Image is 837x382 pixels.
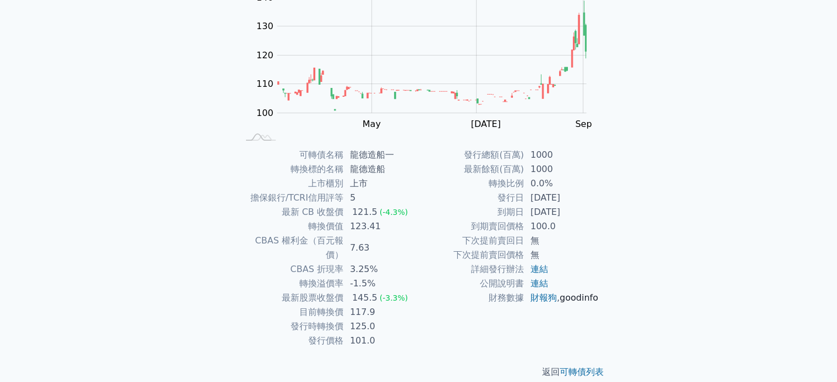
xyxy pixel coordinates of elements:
td: 最新股票收盤價 [238,291,343,305]
td: [DATE] [524,191,599,205]
td: 1000 [524,162,599,176]
td: 上市 [343,176,419,191]
tspan: 110 [256,79,273,89]
td: 轉換標的名稱 [238,162,343,176]
td: 最新 CB 收盤價 [238,205,343,219]
tspan: Sep [575,119,592,129]
td: 無 [524,248,599,262]
a: 財報狗 [530,292,557,303]
td: 目前轉換價 [238,305,343,319]
a: 連結 [530,278,548,289]
td: 財務數據 [419,291,524,305]
td: 可轉債名稱 [238,148,343,162]
td: 117.9 [343,305,419,319]
td: 下次提前賣回價格 [419,248,524,262]
td: 到期賣回價格 [419,219,524,234]
p: 返回 [225,366,612,379]
a: 連結 [530,264,548,274]
td: 龍德造船 [343,162,419,176]
td: 125.0 [343,319,419,334]
td: 轉換價值 [238,219,343,234]
tspan: 120 [256,50,273,60]
td: 公開說明書 [419,276,524,291]
td: 無 [524,234,599,248]
td: 0.0% [524,176,599,191]
td: 發行日 [419,191,524,205]
td: 123.41 [343,219,419,234]
div: 121.5 [350,205,380,219]
td: 下次提前賣回日 [419,234,524,248]
td: 發行時轉換價 [238,319,343,334]
td: CBAS 折現率 [238,262,343,276]
td: 到期日 [419,205,524,219]
td: 5 [343,191,419,205]
td: 發行價格 [238,334,343,348]
td: [DATE] [524,205,599,219]
tspan: 100 [256,108,273,118]
a: 可轉債列表 [560,367,604,377]
tspan: May [363,119,381,129]
td: 擔保銀行/TCRI信用評等 [238,191,343,205]
td: CBAS 權利金（百元報價） [238,234,343,262]
td: 3.25% [343,262,419,276]
td: 1000 [524,148,599,162]
td: 轉換比例 [419,176,524,191]
td: 轉換溢價率 [238,276,343,291]
span: (-3.3%) [380,294,408,302]
td: 7.63 [343,234,419,262]
td: 發行總額(百萬) [419,148,524,162]
td: 上市櫃別 [238,176,343,191]
td: 最新餘額(百萬) [419,162,524,176]
div: 145.5 [350,291,380,305]
td: , [524,291,599,305]
a: goodinfo [560,292,598,303]
span: (-4.3%) [380,208,408,217]
td: 100.0 [524,219,599,234]
td: 龍德造船一 [343,148,419,162]
tspan: [DATE] [471,119,501,129]
td: -1.5% [343,276,419,291]
td: 詳細發行辦法 [419,262,524,276]
td: 101.0 [343,334,419,348]
tspan: 130 [256,21,273,31]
